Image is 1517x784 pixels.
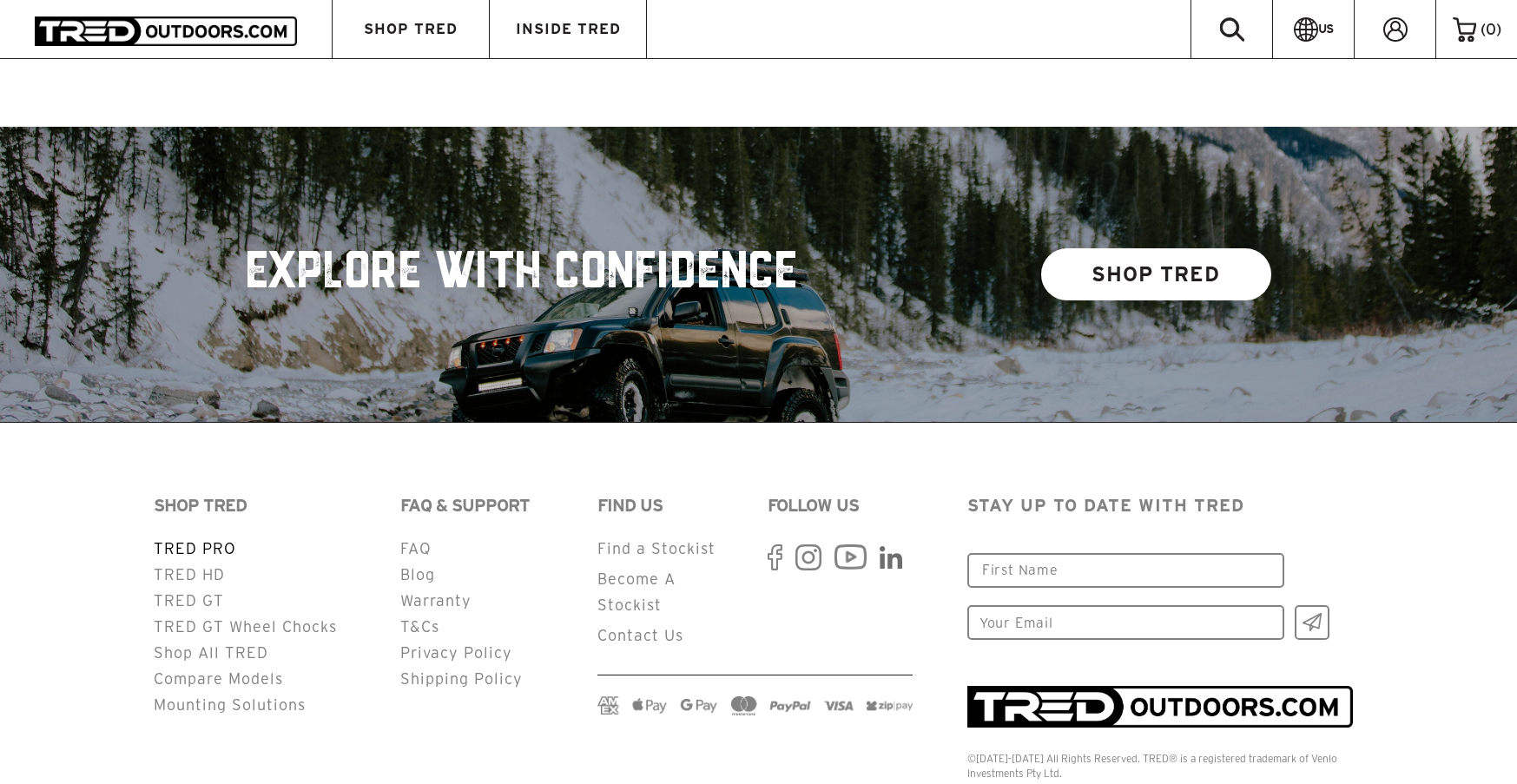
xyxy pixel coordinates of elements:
img: TRED_RGB_Inline_Entity_Logo_Positive_1_1ca9957f-e149-4b59-a30a-fe7e867154af.png [967,686,1354,728]
a: SHOP TRED [1041,248,1271,300]
a: Warranty [400,592,472,609]
a: Shipping Policy [400,670,523,687]
a: TRED PRO [154,540,236,557]
img: cart-icon [1453,17,1476,42]
a: Privacy Policy [400,644,512,661]
img: TRED Outdoors America [35,16,297,45]
input: Ok [1295,605,1329,640]
ul: Secondary [400,536,575,692]
h2: SHOP TRED [154,492,378,518]
a: Mounting Solutions [154,696,306,713]
a: TRED GT Wheel Chocks [154,618,337,635]
a: Find a Stockist [597,540,716,557]
input: First Name [967,553,1284,588]
a: TRED HD [154,566,225,583]
span: SHOP TRED [364,22,458,36]
a: TRED GT [154,592,224,609]
a: Compare Models [154,670,283,687]
h2: FAQ & SUPPORT [400,492,575,518]
ul: Secondary [597,536,742,649]
div: ©[DATE]-[DATE] All Rights Reserved. TRED® is a registered trademark of Venlo Investments Pty Ltd. [967,752,1364,781]
h2: FIND US [597,492,742,518]
a: FAQ [400,540,432,557]
a: Contact Us [597,627,683,643]
h2: EXPLORE WITH CONFIDENCE [247,243,800,306]
span: 0 [1486,21,1496,37]
span: INSIDE TRED [516,22,621,36]
p: STAY UP TO DATE WITH TRED [967,492,1364,518]
a: Blog [400,566,435,583]
img: payment-logos.png [597,696,913,716]
a: Become A Stockist [597,570,676,613]
a: Shop All TRED [154,644,268,661]
input: Your Email [967,605,1284,640]
ul: Secondary [154,536,378,718]
h2: FOLLOW US [768,492,912,518]
a: T&Cs [400,618,439,635]
span: ( ) [1481,22,1501,37]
